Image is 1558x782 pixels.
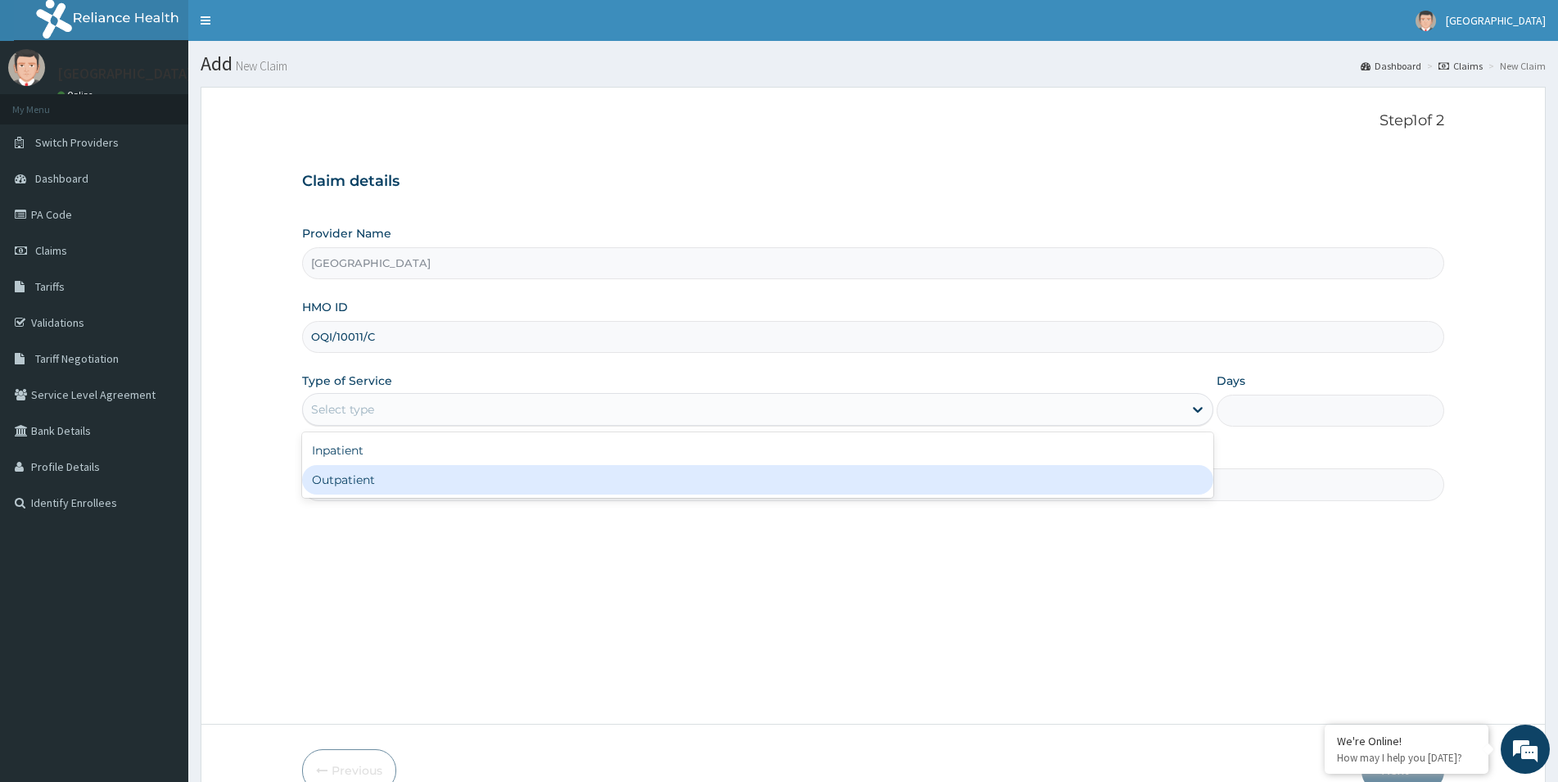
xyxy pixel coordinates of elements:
input: Enter HMO ID [302,321,1444,353]
span: We're online! [95,206,226,372]
span: Tariffs [35,279,65,294]
div: Minimize live chat window [269,8,308,47]
label: Days [1217,373,1245,389]
textarea: Type your message and hit 'Enter' [8,447,312,504]
small: New Claim [233,60,287,72]
img: d_794563401_company_1708531726252_794563401 [30,82,66,123]
div: Chat with us now [85,92,275,113]
div: We're Online! [1337,734,1476,748]
span: Claims [35,243,67,258]
div: Outpatient [302,465,1213,495]
li: New Claim [1484,59,1546,73]
a: Claims [1438,59,1483,73]
h3: Claim details [302,173,1444,191]
a: Dashboard [1361,59,1421,73]
span: Dashboard [35,171,88,186]
h1: Add [201,53,1546,75]
img: User Image [1416,11,1436,31]
span: Tariff Negotiation [35,351,119,366]
label: Provider Name [302,225,391,242]
p: Step 1 of 2 [302,112,1444,130]
span: Switch Providers [35,135,119,150]
p: [GEOGRAPHIC_DATA] [57,66,192,81]
div: Select type [311,401,374,418]
p: How may I help you today? [1337,751,1476,765]
div: Inpatient [302,436,1213,465]
img: User Image [8,49,45,86]
span: [GEOGRAPHIC_DATA] [1446,13,1546,28]
a: Online [57,89,97,101]
label: Type of Service [302,373,392,389]
label: HMO ID [302,299,348,315]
